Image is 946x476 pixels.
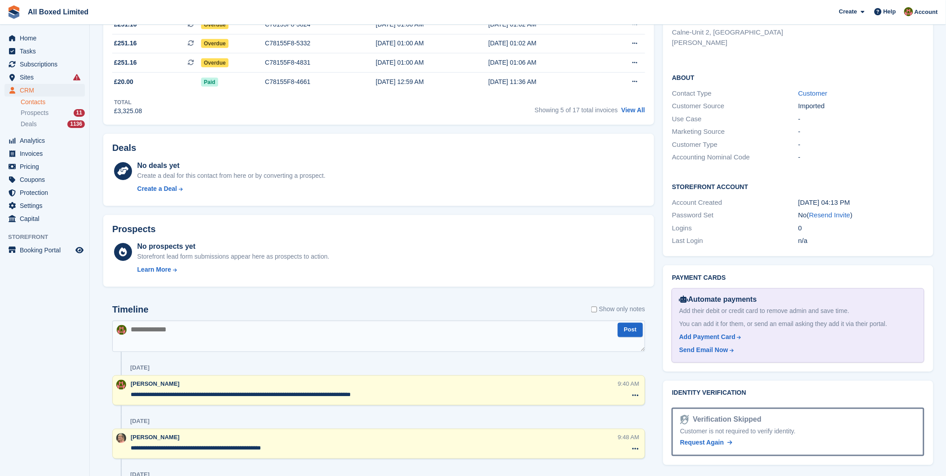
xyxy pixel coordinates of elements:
div: No [798,210,924,220]
div: Logins [672,223,798,234]
div: 0 [798,223,924,234]
span: ( ) [807,211,853,219]
div: Add their debit or credit card to remove admin and save time. [679,307,917,316]
div: C78155F8-5824 [265,20,376,29]
span: Help [884,7,896,16]
div: - [798,114,924,124]
div: Total [114,98,142,106]
span: Request Again [680,439,724,446]
a: Deals 1136 [21,119,85,129]
h2: Prospects [112,224,156,234]
div: - [798,152,924,163]
a: Create a Deal [137,184,326,194]
div: 11 [74,109,85,117]
div: No deals yet [137,160,326,171]
span: Settings [20,199,74,212]
span: Storefront [8,233,89,242]
div: - [798,127,924,137]
div: Use Case [672,114,798,124]
span: £251.16 [114,20,137,29]
div: Customer Type [672,140,798,150]
div: 9:40 AM [618,380,639,388]
span: [PERSON_NAME] [131,434,180,441]
div: Imported [798,101,924,111]
div: Create a Deal [137,184,177,194]
h2: About [672,73,924,82]
span: Paid [201,78,218,87]
span: Account [915,8,938,17]
img: Identity Verification Ready [680,415,689,425]
a: Prospects 11 [21,108,85,118]
span: Tasks [20,45,74,57]
img: Sharon Hawkins [116,380,126,390]
input: Show only notes [591,305,597,314]
div: 1136 [67,120,85,128]
div: C78155F8-5332 [265,39,376,48]
span: Overdue [201,39,229,48]
img: Sharon Hawkins [117,325,127,335]
h2: Deals [112,143,136,153]
div: Send Email Now [679,346,728,355]
span: Pricing [20,160,74,173]
div: Create a deal for this contact from here or by converting a prospect. [137,171,326,181]
a: Add Payment Card [679,333,913,342]
span: Protection [20,186,74,199]
div: Accounting Nominal Code [672,152,798,163]
h2: Identity verification [672,390,924,397]
a: menu [4,199,85,212]
div: Customer Source [672,101,798,111]
span: Subscriptions [20,58,74,71]
div: Contact Type [672,88,798,99]
div: [DATE] 11:36 AM [488,77,601,87]
div: Account Created [672,198,798,208]
a: Contacts [21,98,85,106]
a: Customer [798,89,827,97]
button: Post [618,323,643,338]
a: All Boxed Limited [24,4,92,19]
div: £3,325.08 [114,106,142,116]
span: Booking Portal [20,244,74,256]
div: [DATE] 01:06 AM [488,58,601,67]
a: menu [4,45,85,57]
a: Preview store [74,245,85,256]
div: No prospects yet [137,241,330,252]
a: menu [4,32,85,44]
a: menu [4,212,85,225]
a: menu [4,84,85,97]
div: C78155F8-4831 [265,58,376,67]
div: Verification Skipped [689,414,761,425]
span: Home [20,32,74,44]
label: Show only notes [591,305,645,314]
div: Marketing Source [672,127,798,137]
div: [DATE] [130,418,150,425]
a: menu [4,58,85,71]
a: Resend Invite [809,211,850,219]
span: Capital [20,212,74,225]
span: [PERSON_NAME] [131,381,180,388]
a: menu [4,147,85,160]
div: [DATE] 01:00 AM [376,58,488,67]
h2: Timeline [112,305,149,315]
span: Showing 5 of 17 total invoices [535,106,618,114]
span: Create [839,7,857,16]
div: [DATE] 12:59 AM [376,77,488,87]
a: Request Again [680,438,732,448]
span: Prospects [21,109,48,117]
div: [DATE] 01:00 AM [376,39,488,48]
li: Calne-Unit 2, [GEOGRAPHIC_DATA][PERSON_NAME] [672,27,798,48]
span: Coupons [20,173,74,186]
a: menu [4,71,85,84]
span: CRM [20,84,74,97]
div: Last Login [672,236,798,246]
span: £251.16 [114,58,137,67]
div: Customer is not required to verify identity. [680,427,916,436]
i: Smart entry sync failures have occurred [73,74,80,81]
div: - [798,140,924,150]
span: Analytics [20,134,74,147]
div: [DATE] 01:00 AM [376,20,488,29]
span: Overdue [201,58,229,67]
div: You can add it for them, or send an email asking they add it via their portal. [679,320,917,329]
div: Add Payment Card [679,333,735,342]
img: Sharon Hawkins [904,7,913,16]
div: [DATE] 01:02 AM [488,39,601,48]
